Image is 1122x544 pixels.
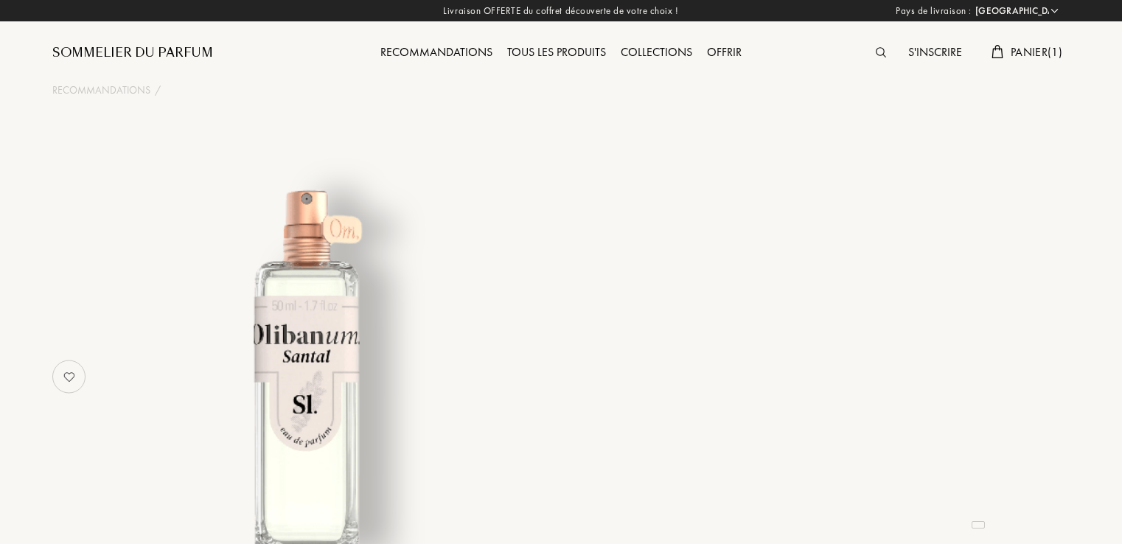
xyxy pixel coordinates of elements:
a: Offrir [700,44,749,60]
div: Collections [613,43,700,63]
img: search_icn.svg [876,47,886,57]
span: Panier ( 1 ) [1011,44,1062,60]
div: / [155,83,161,98]
img: no_like_p.png [55,362,84,391]
div: Offrir [700,43,749,63]
div: S'inscrire [901,43,969,63]
a: S'inscrire [901,44,969,60]
div: Recommandations [373,43,500,63]
div: Tous les produits [500,43,613,63]
a: Recommandations [52,83,150,98]
a: Recommandations [373,44,500,60]
a: Sommelier du Parfum [52,44,213,62]
img: cart.svg [992,45,1003,58]
a: Tous les produits [500,44,613,60]
a: Collections [613,44,700,60]
span: Pays de livraison : [896,4,972,18]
